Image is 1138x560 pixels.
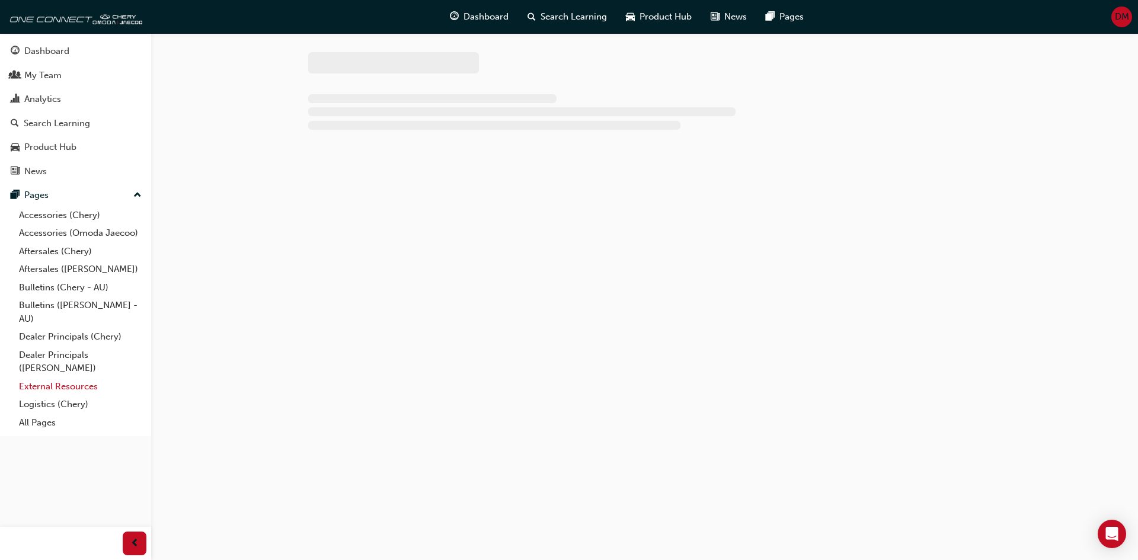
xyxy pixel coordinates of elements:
a: Bulletins (Chery - AU) [14,279,146,297]
div: Pages [24,188,49,202]
a: Bulletins ([PERSON_NAME] - AU) [14,296,146,328]
a: Dealer Principals ([PERSON_NAME]) [14,346,146,377]
span: prev-icon [130,536,139,551]
span: news-icon [11,167,20,177]
span: pages-icon [766,9,775,24]
span: people-icon [11,71,20,81]
span: Dashboard [463,10,509,24]
a: Dashboard [5,40,146,62]
span: news-icon [711,9,720,24]
a: Product Hub [5,136,146,158]
a: car-iconProduct Hub [616,5,701,29]
span: search-icon [528,9,536,24]
span: pages-icon [11,190,20,201]
a: Aftersales (Chery) [14,242,146,261]
div: Product Hub [24,140,76,154]
span: chart-icon [11,94,20,105]
div: Dashboard [24,44,69,58]
span: car-icon [11,142,20,153]
span: Search Learning [541,10,607,24]
a: Logistics (Chery) [14,395,146,414]
button: Pages [5,184,146,206]
span: DM [1115,10,1129,24]
a: Analytics [5,88,146,110]
img: oneconnect [6,5,142,28]
div: My Team [24,69,62,82]
button: DM [1111,7,1132,27]
a: Accessories (Omoda Jaecoo) [14,224,146,242]
a: guage-iconDashboard [440,5,518,29]
div: News [24,165,47,178]
a: All Pages [14,414,146,432]
span: Product Hub [640,10,692,24]
a: search-iconSearch Learning [518,5,616,29]
span: car-icon [626,9,635,24]
div: Open Intercom Messenger [1098,520,1126,548]
a: pages-iconPages [756,5,813,29]
a: My Team [5,65,146,87]
a: Accessories (Chery) [14,206,146,225]
a: Dealer Principals (Chery) [14,328,146,346]
span: up-icon [133,188,142,203]
a: News [5,161,146,183]
a: news-iconNews [701,5,756,29]
div: Analytics [24,92,61,106]
a: Search Learning [5,113,146,135]
span: guage-icon [11,46,20,57]
a: Aftersales ([PERSON_NAME]) [14,260,146,279]
div: Search Learning [24,117,90,130]
span: search-icon [11,119,19,129]
span: News [724,10,747,24]
span: guage-icon [450,9,459,24]
span: Pages [779,10,804,24]
a: External Resources [14,377,146,396]
button: DashboardMy TeamAnalyticsSearch LearningProduct HubNews [5,38,146,184]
